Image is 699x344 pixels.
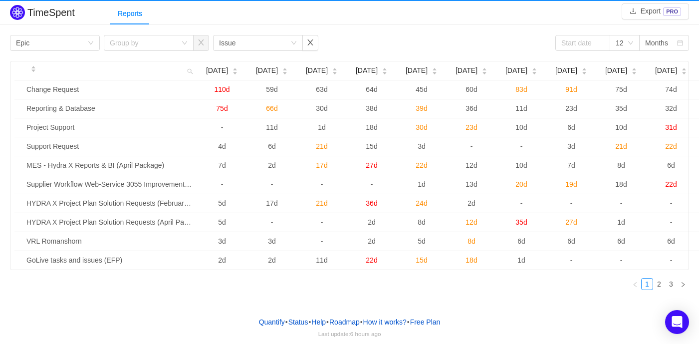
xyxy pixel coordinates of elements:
span: 10d [515,123,527,131]
td: Reporting & Database [22,99,197,118]
i: icon: caret-up [332,67,338,70]
span: 19d [565,180,577,188]
a: Status [288,315,309,330]
span: 22d [366,256,377,264]
span: 21d [316,142,327,150]
span: 13d [466,180,477,188]
div: Sort [631,66,637,73]
span: [DATE] [605,65,627,76]
i: icon: caret-down [682,70,687,73]
span: 2d [268,161,276,169]
div: Open Intercom Messenger [665,310,689,334]
i: icon: caret-down [282,70,288,73]
i: icon: caret-up [582,67,587,70]
span: 22d [665,180,677,188]
span: [DATE] [555,65,577,76]
span: 17d [266,199,277,207]
span: 64d [366,85,377,93]
a: Roadmap [329,315,360,330]
div: Sort [282,66,288,73]
span: - [670,218,673,226]
i: icon: down [628,40,634,47]
span: 75d [615,85,627,93]
span: 21d [615,142,627,150]
span: • [360,318,363,326]
span: [DATE] [306,65,328,76]
a: 2 [654,279,665,290]
span: 6d [617,237,625,245]
span: 1d [318,123,326,131]
i: icon: caret-down [382,70,388,73]
td: HYDRA X Project Plan Solution Requests (February Package) [22,194,197,213]
span: 35d [515,218,527,226]
span: 3d [567,142,575,150]
td: VRL Romanshorn [22,232,197,251]
span: 5d [418,237,426,245]
span: [DATE] [406,65,428,76]
span: 18d [466,256,477,264]
span: 2d [218,256,226,264]
td: Project Support [22,118,197,137]
span: 32d [665,104,677,112]
span: 18d [615,180,627,188]
span: 63d [316,85,327,93]
span: - [470,142,473,150]
span: 22d [416,161,427,169]
span: [DATE] [505,65,527,76]
div: Issue [219,35,235,50]
i: icon: caret-up [31,64,36,67]
span: - [520,142,523,150]
span: 20d [515,180,527,188]
li: 3 [665,278,677,290]
i: icon: caret-down [632,70,637,73]
div: Sort [681,66,687,73]
button: icon: close [302,35,318,51]
span: - [670,199,673,207]
span: 91d [565,85,577,93]
span: 6d [268,142,276,150]
span: 36d [466,104,477,112]
i: icon: right [680,282,686,288]
span: 6d [667,161,675,169]
span: 30d [316,104,327,112]
span: - [620,199,623,207]
span: 74d [665,85,677,93]
td: HYDRA X Project Plan Solution Requests (April Package) [22,213,197,232]
span: - [520,199,523,207]
li: Previous Page [629,278,641,290]
td: Change Request [22,80,197,99]
span: 18d [366,123,377,131]
span: 8d [617,161,625,169]
span: 6d [667,237,675,245]
span: - [321,180,323,188]
span: 45d [416,85,427,93]
span: 3d [418,142,426,150]
span: 10d [615,123,627,131]
span: 12d [466,161,477,169]
span: 1d [418,180,426,188]
li: 1 [641,278,653,290]
span: - [570,256,573,264]
span: 31d [665,123,677,131]
span: - [321,218,323,226]
span: 4d [218,142,226,150]
span: 83d [515,85,527,93]
a: 3 [666,279,677,290]
i: icon: down [291,40,297,47]
div: Sort [531,66,537,73]
span: - [321,237,323,245]
span: 11d [316,256,327,264]
h2: TimeSpent [27,7,75,18]
span: 6d [567,123,575,131]
a: 1 [642,279,653,290]
div: Reports [110,2,150,25]
span: 6d [567,237,575,245]
td: Supplier Workflow Web-Service 3055 Improvement package [22,175,197,194]
div: Sort [481,66,487,73]
span: 75d [216,104,228,112]
span: • [326,318,329,326]
span: 3d [218,237,226,245]
span: 2d [368,237,376,245]
i: icon: left [632,282,638,288]
i: icon: down [88,40,94,47]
